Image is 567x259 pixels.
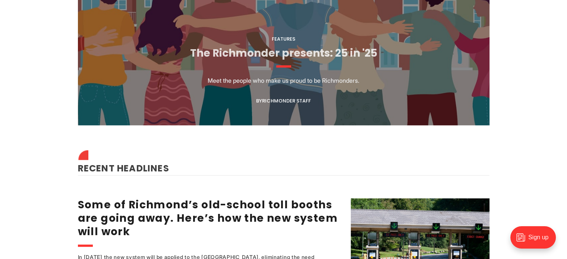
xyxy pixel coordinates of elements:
p: Meet the people who make us proud to be Richmonders. [208,76,359,85]
iframe: portal-trigger [504,222,567,259]
a: Richmonder Staff [262,97,311,104]
div: By [256,98,311,104]
a: Features [272,35,295,42]
a: The Richmonder presents: 25 in '25 [190,46,377,60]
a: Some of Richmond’s old-school toll booths are going away. Here’s how the new system will work [78,198,338,239]
h2: Recent Headlines [78,152,489,175]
